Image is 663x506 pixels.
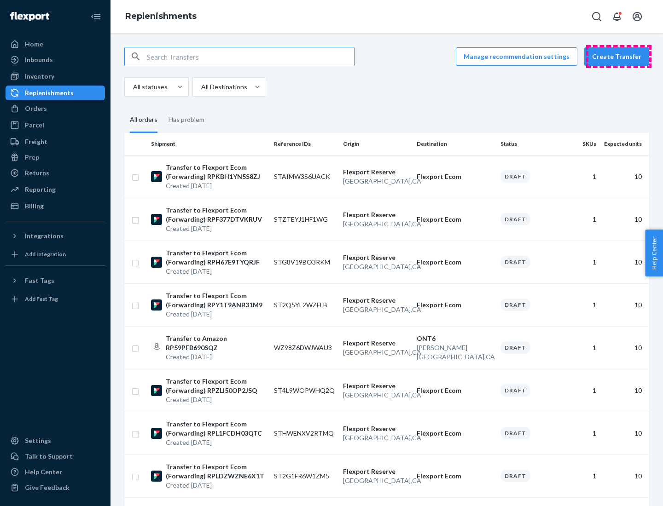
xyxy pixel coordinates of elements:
td: 10 [600,454,649,497]
a: Help Center [6,465,105,479]
a: Parcel [6,118,105,132]
p: Flexport Reserve [343,424,409,433]
th: Expected units [600,133,649,155]
p: Created [DATE] [166,310,267,319]
p: [GEOGRAPHIC_DATA] , CA [343,433,409,443]
div: Freight [25,137,47,146]
p: Transfer to Amazon RP59PFB690SQZ [166,334,267,352]
p: Transfer to Flexport Ecom (Forwarding) RPZLI50OP2JSQ [166,377,267,395]
ol: breadcrumbs [118,3,204,30]
p: Flexport Reserve [343,339,409,348]
td: 1 [565,326,600,369]
p: Flexport Reserve [343,296,409,305]
div: Give Feedback [25,483,70,492]
p: Transfer to Flexport Ecom (Forwarding) RPLDZWZNE6X1T [166,462,267,481]
th: Reference IDs [270,133,339,155]
input: All Destinations [200,82,201,92]
a: Inbounds [6,52,105,67]
button: Create Transfer [584,47,649,66]
p: Flexport Ecom [417,258,493,267]
div: Integrations [25,231,64,241]
p: ONT6 [417,334,493,343]
th: Destination [413,133,497,155]
div: Reporting [25,185,56,194]
td: 1 [565,198,600,241]
div: Inventory [25,72,54,81]
p: Flexport Reserve [343,381,409,391]
th: Shipment [147,133,270,155]
p: [GEOGRAPHIC_DATA] , CA [343,219,409,229]
p: Flexport Reserve [343,210,409,219]
p: Flexport Ecom [417,429,493,438]
p: [PERSON_NAME][GEOGRAPHIC_DATA] , CA [417,343,493,362]
td: STZTEYJ1HF1WG [270,198,339,241]
p: [GEOGRAPHIC_DATA] , CA [343,391,409,400]
td: 10 [600,412,649,454]
div: Draft [500,384,530,397]
p: Flexport Reserve [343,467,409,476]
p: [GEOGRAPHIC_DATA] , CA [343,305,409,314]
div: Replenishments [25,88,74,98]
p: Transfer to Flexport Ecom (Forwarding) RPH67E9TYQRJF [166,248,267,267]
p: [GEOGRAPHIC_DATA] , CA [343,348,409,357]
div: All statuses [133,82,168,92]
div: Draft [500,256,530,268]
a: Returns [6,166,105,180]
div: Draft [500,213,530,225]
div: Prep [25,153,39,162]
a: Talk to Support [6,449,105,464]
p: Created [DATE] [166,438,267,447]
a: Prep [6,150,105,165]
a: Orders [6,101,105,116]
a: Inventory [6,69,105,84]
button: Close Navigation [87,7,105,26]
p: Flexport Reserve [343,167,409,177]
p: Created [DATE] [166,267,267,276]
span: Help Center [645,230,663,276]
div: Has problem [169,108,204,132]
p: Flexport Ecom [417,300,493,310]
td: ST2G1FR6W1ZM5 [270,454,339,497]
p: Flexport Ecom [417,215,493,224]
a: Home [6,37,105,52]
button: Open account menu [628,7,646,26]
td: WZ98Z6DWJWAU3 [270,326,339,369]
td: 10 [600,283,649,326]
td: 10 [600,241,649,283]
button: Fast Tags [6,273,105,288]
p: Transfer to Flexport Ecom (Forwarding) RPL1FCDH03QTC [166,420,267,438]
div: Returns [25,168,49,178]
div: Add Integration [25,250,66,258]
p: Flexport Ecom [417,172,493,181]
div: Orders [25,104,47,113]
div: Home [25,40,43,49]
input: Search Transfers [147,47,354,66]
div: All orders [130,108,157,133]
td: STG8V19BO3RKM [270,241,339,283]
div: Draft [500,341,530,354]
a: Replenishments [6,86,105,100]
p: [GEOGRAPHIC_DATA] , CA [343,177,409,186]
a: Billing [6,199,105,213]
p: [GEOGRAPHIC_DATA] , CA [343,476,409,485]
a: Settings [6,433,105,448]
p: Flexport Reserve [343,253,409,262]
button: Open Search Box [587,7,606,26]
td: 1 [565,241,600,283]
div: All Destinations [201,82,247,92]
div: Draft [500,427,530,439]
a: Add Integration [6,247,105,262]
div: Parcel [25,121,44,130]
p: Flexport Ecom [417,386,493,395]
button: Manage recommendation settings [456,47,577,66]
button: Integrations [6,229,105,243]
div: Settings [25,436,51,445]
p: Transfer to Flexport Ecom (Forwarding) RPKBH1YN5S8ZJ [166,163,267,181]
div: Inbounds [25,55,53,64]
div: Draft [500,170,530,183]
div: Add Fast Tag [25,295,58,303]
th: Origin [339,133,413,155]
p: Created [DATE] [166,395,267,404]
